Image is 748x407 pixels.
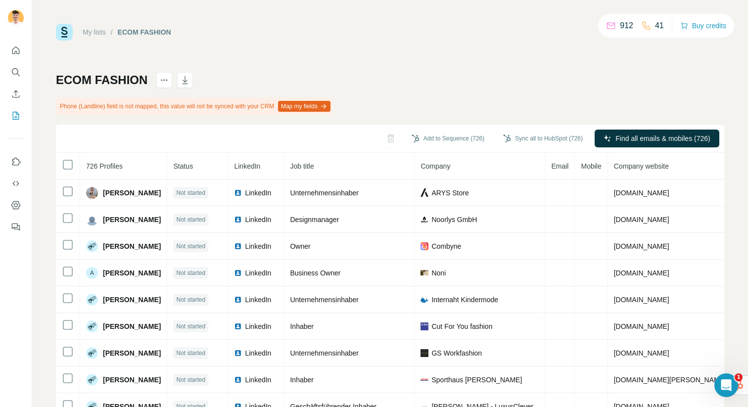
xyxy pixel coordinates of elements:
[8,42,24,59] button: Quick start
[614,322,669,330] span: [DOMAIN_NAME]
[234,162,260,170] span: LinkedIn
[421,216,428,224] img: company-logo
[86,374,98,386] img: Avatar
[8,107,24,125] button: My lists
[245,241,271,251] span: LinkedIn
[118,27,171,37] div: ECOM FASHION
[421,378,428,380] img: company-logo
[421,162,450,170] span: Company
[103,321,161,331] span: [PERSON_NAME]
[176,269,205,277] span: Not started
[714,373,738,397] iframe: Intercom live chat
[290,296,359,304] span: Unternehmensinhaber
[8,10,24,26] img: Avatar
[86,294,98,306] img: Avatar
[680,19,726,33] button: Buy credits
[290,242,310,250] span: Owner
[86,347,98,359] img: Avatar
[234,376,242,384] img: LinkedIn logo
[431,268,446,278] span: Noni
[431,295,498,305] span: Internaht Kindermode
[103,375,161,385] span: [PERSON_NAME]
[234,296,242,304] img: LinkedIn logo
[56,72,147,88] h1: ECOM FASHION
[421,349,428,357] img: company-logo
[431,241,461,251] span: Combyne
[614,376,726,384] span: [DOMAIN_NAME][PERSON_NAME]
[245,215,271,225] span: LinkedIn
[421,296,428,304] img: company-logo
[245,321,271,331] span: LinkedIn
[56,24,73,41] img: Surfe Logo
[8,218,24,236] button: Feedback
[614,242,669,250] span: [DOMAIN_NAME]
[103,268,161,278] span: [PERSON_NAME]
[245,268,271,278] span: LinkedIn
[290,376,313,384] span: Inhaber
[496,131,590,146] button: Sync all to HubSpot (726)
[290,322,313,330] span: Inhaber
[655,20,664,32] p: 41
[8,196,24,214] button: Dashboard
[56,98,332,115] div: Phone (Landline) field is not mapped, this value will not be synced with your CRM
[290,189,359,197] span: Unternehmensinhaber
[278,101,330,112] button: Map my fields
[176,188,205,197] span: Not started
[234,269,242,277] img: LinkedIn logo
[234,242,242,250] img: LinkedIn logo
[103,241,161,251] span: [PERSON_NAME]
[421,242,428,250] img: company-logo
[86,267,98,279] div: A
[421,322,428,330] img: company-logo
[421,270,428,275] img: company-logo
[156,72,172,88] button: actions
[595,130,719,147] button: Find all emails & mobiles (726)
[86,187,98,199] img: Avatar
[431,188,468,198] span: ARYS Store
[551,162,568,170] span: Email
[245,295,271,305] span: LinkedIn
[103,215,161,225] span: [PERSON_NAME]
[614,216,669,224] span: [DOMAIN_NAME]
[620,20,633,32] p: 912
[290,216,339,224] span: Designmanager
[234,189,242,197] img: LinkedIn logo
[8,153,24,171] button: Use Surfe on LinkedIn
[615,134,710,143] span: Find all emails & mobiles (726)
[431,215,477,225] span: Noorlys GmbH
[176,375,205,384] span: Not started
[176,215,205,224] span: Not started
[614,269,669,277] span: [DOMAIN_NAME]
[431,375,522,385] span: Sporthaus [PERSON_NAME]
[8,175,24,192] button: Use Surfe API
[581,162,601,170] span: Mobile
[614,162,669,170] span: Company website
[234,322,242,330] img: LinkedIn logo
[421,188,428,196] img: company-logo
[173,162,193,170] span: Status
[103,188,161,198] span: [PERSON_NAME]
[103,295,161,305] span: [PERSON_NAME]
[176,322,205,331] span: Not started
[234,349,242,357] img: LinkedIn logo
[405,131,491,146] button: Add to Sequence (726)
[234,216,242,224] img: LinkedIn logo
[86,320,98,332] img: Avatar
[614,349,669,357] span: [DOMAIN_NAME]
[290,349,359,357] span: Unternehmensinhaber
[245,188,271,198] span: LinkedIn
[86,162,123,170] span: 726 Profiles
[614,189,669,197] span: [DOMAIN_NAME]
[431,321,492,331] span: Cut For You fashion
[245,348,271,358] span: LinkedIn
[111,27,113,37] li: /
[290,269,340,277] span: Business Owner
[245,375,271,385] span: LinkedIn
[103,348,161,358] span: [PERSON_NAME]
[614,296,669,304] span: [DOMAIN_NAME]
[290,162,314,170] span: Job title
[176,295,205,304] span: Not started
[176,349,205,358] span: Not started
[86,214,98,226] img: Avatar
[431,348,482,358] span: GS Workfashion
